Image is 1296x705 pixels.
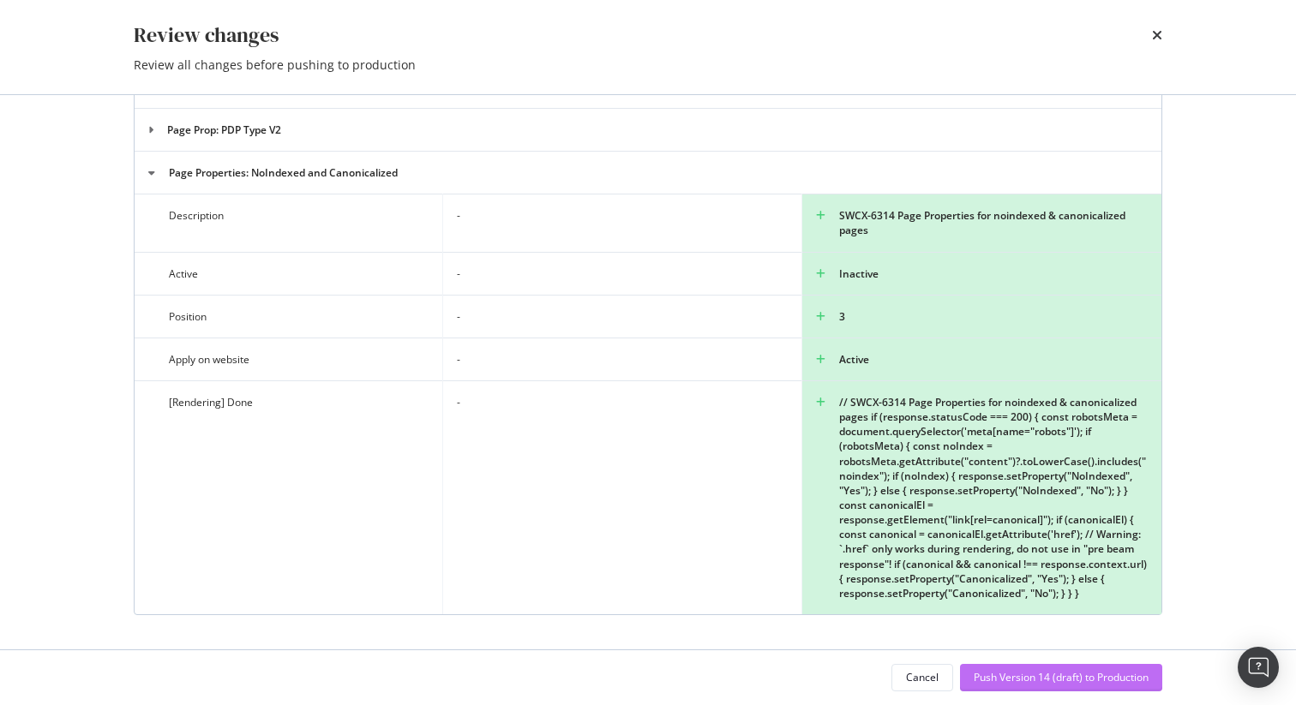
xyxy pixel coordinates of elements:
div: times [1152,21,1162,50]
td: - [442,252,801,295]
div: 3 [816,309,1148,324]
td: [Rendering] Done [135,381,442,614]
td: Position [135,295,442,338]
td: Apply on website [135,338,442,380]
td: Active [135,252,442,295]
div: Open Intercom Messenger [1238,647,1279,688]
td: - [442,381,801,614]
button: Push Version 14 (draft) to Production [960,664,1162,691]
div: Inactive [816,266,1148,281]
td: - [442,295,801,338]
div: SWCX-6314 Page Properties for noindexed & canonicalized pages [816,208,1148,237]
td: Page Prop: PDP Type V2 [135,109,1161,152]
div: Review changes [134,21,279,50]
td: - [442,194,801,252]
div: Push Version 14 (draft) to Production [974,670,1149,684]
td: Description [135,194,442,252]
button: Cancel [891,664,953,691]
td: - [442,338,801,380]
div: // SWCX-6314 Page Properties for noindexed & canonicalized pages if (response.statusCode === 200)... [816,395,1148,600]
td: Page Properties: NoIndexed and Canonicalized [135,152,1161,194]
div: Cancel [906,670,939,684]
div: Active [816,352,1148,367]
div: Review all changes before pushing to production [134,57,1162,74]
